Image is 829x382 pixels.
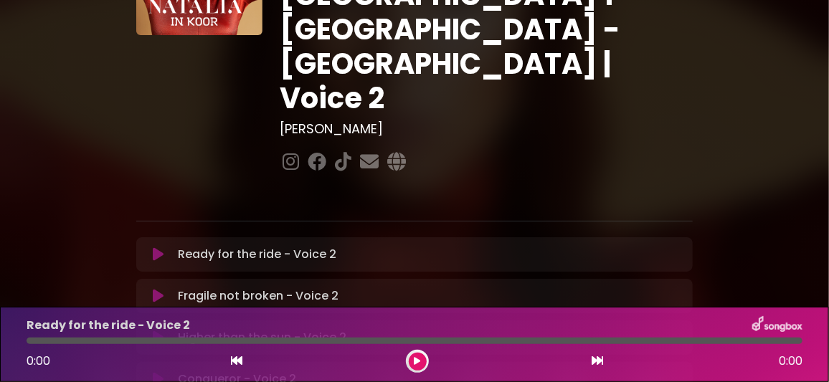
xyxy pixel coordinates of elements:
[27,317,190,334] p: Ready for the ride - Voice 2
[178,246,336,263] p: Ready for the ride - Voice 2
[280,121,693,137] h3: [PERSON_NAME]
[27,353,50,369] span: 0:00
[779,353,802,370] span: 0:00
[752,316,802,335] img: songbox-logo-white.png
[178,287,338,305] p: Fragile not broken - Voice 2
